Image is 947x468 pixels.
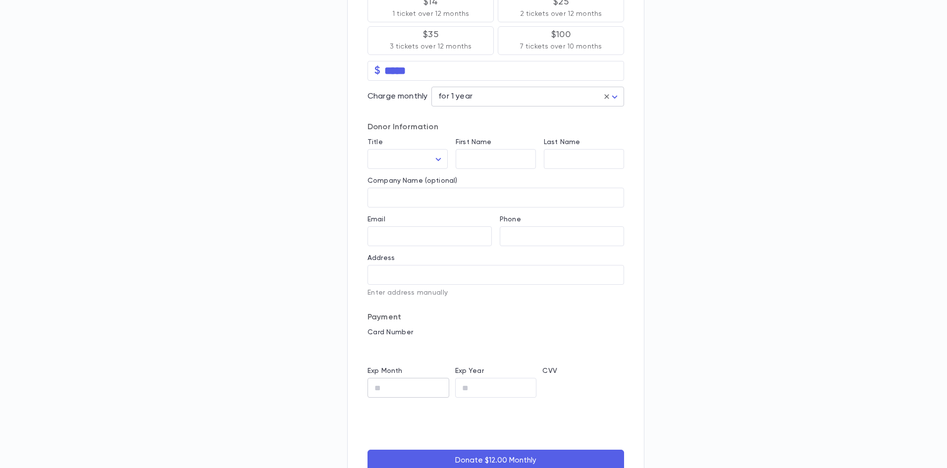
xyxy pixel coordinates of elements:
[390,42,472,52] p: 3 tickets over 12 months
[368,92,427,102] p: Charge monthly
[368,122,624,132] p: Donor Information
[368,339,624,359] iframe: card
[431,87,624,106] div: for 1 year
[544,138,580,146] label: Last Name
[368,312,624,322] p: Payment
[500,215,521,223] label: Phone
[498,26,624,55] button: $1007 tickets over 10 months
[368,26,494,55] button: $353 tickets over 12 months
[423,30,438,40] p: $35
[438,93,473,101] span: for 1 year
[368,254,395,262] label: Address
[542,378,624,398] iframe: cvv
[368,215,385,223] label: Email
[455,367,484,375] label: Exp Year
[368,138,383,146] label: Title
[368,289,624,297] p: Enter address manually
[456,138,491,146] label: First Name
[368,367,402,375] label: Exp Month
[520,9,602,19] p: 2 tickets over 12 months
[368,328,624,336] p: Card Number
[551,30,571,40] p: $100
[542,367,624,375] p: CVV
[520,42,602,52] p: 7 tickets over 10 months
[368,150,448,169] div: ​
[392,9,469,19] p: 1 ticket over 12 months
[368,177,457,185] label: Company Name (optional)
[374,66,380,76] p: $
